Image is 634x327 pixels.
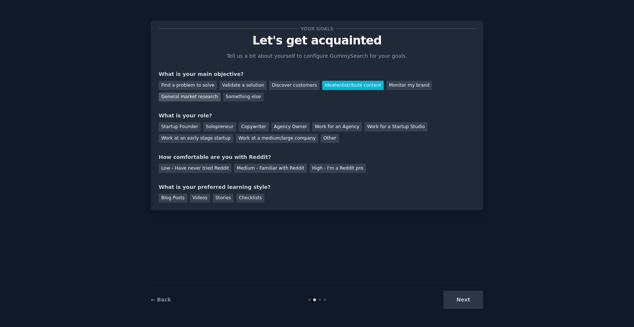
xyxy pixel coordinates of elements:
[159,183,475,191] div: What is your preferred learning style?
[310,164,366,173] div: High - I'm a Reddit pro
[322,81,384,90] div: Ideate/distribute content
[219,81,267,90] div: Validate a solution
[236,134,318,143] div: Work at a medium/large company
[159,93,221,102] div: General market research
[159,70,475,78] div: What is your main objective?
[159,164,231,173] div: Low - Have never tried Reddit
[234,164,307,173] div: Medium - Familiar with Reddit
[364,122,427,131] div: Work for a Startup Studio
[321,134,339,143] div: Other
[271,122,310,131] div: Agency Owner
[236,194,264,203] div: Checklists
[159,34,475,47] p: Let's get acquainted
[159,112,475,120] div: What is your role?
[159,153,475,161] div: How comfortable are you with Reddit?
[190,194,210,203] div: Videos
[224,52,410,60] p: Tell us a bit about yourself to configure GummySearch for your goals.
[159,81,217,90] div: Find a problem to solve
[159,194,187,203] div: Blog Posts
[239,122,269,131] div: Copywriter
[213,194,234,203] div: Stories
[312,122,362,131] div: Work for an Agency
[151,297,171,303] a: ← Back
[299,25,335,33] span: Your goals
[386,81,432,90] div: Monitor my brand
[269,81,319,90] div: Discover customers
[159,134,233,143] div: Work at an early stage startup
[203,122,236,131] div: Solopreneur
[223,93,264,102] div: Something else
[159,122,201,131] div: Startup Founder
